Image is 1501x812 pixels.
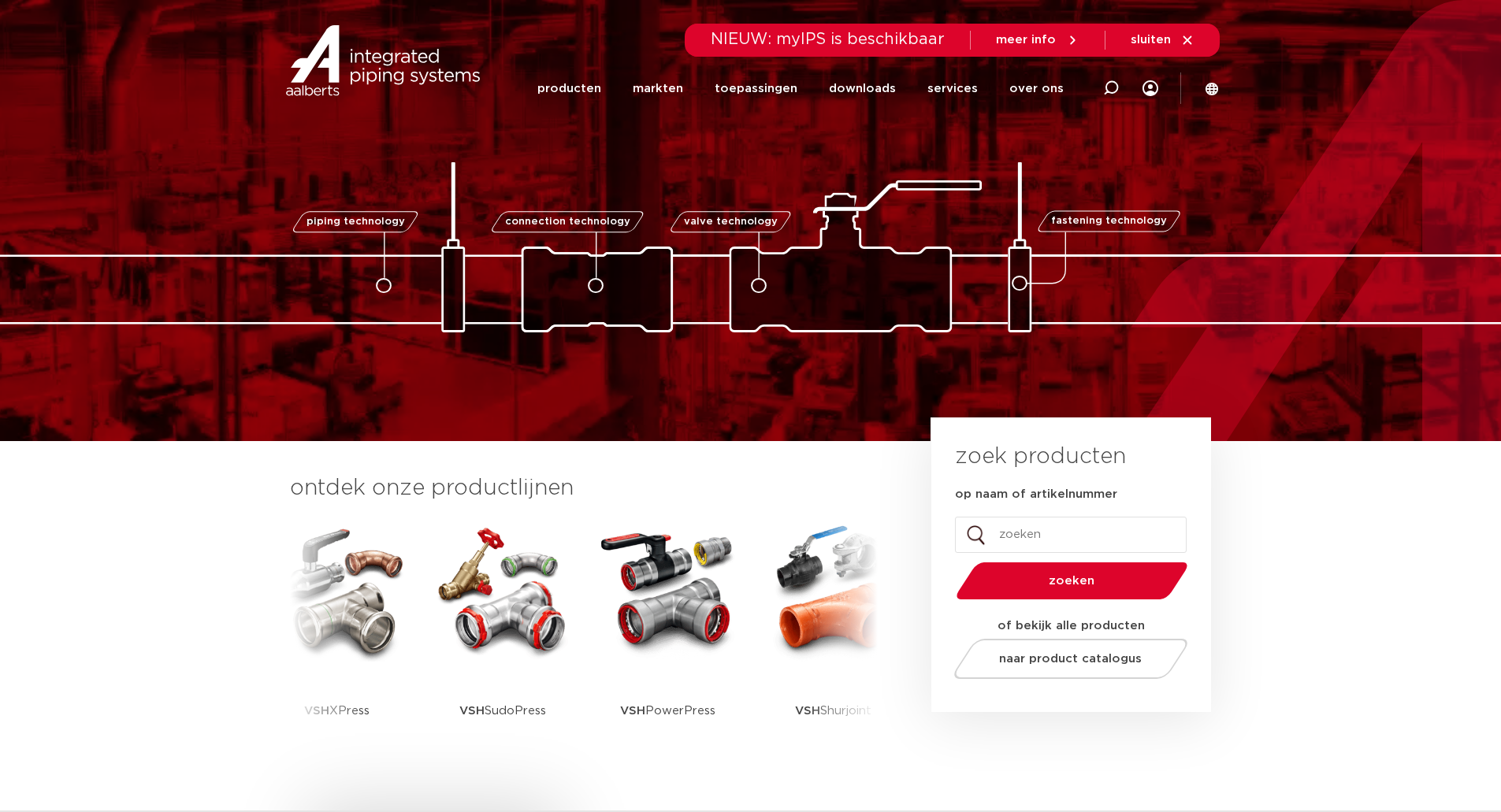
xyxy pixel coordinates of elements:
[620,705,645,717] strong: VSH
[795,705,820,717] strong: VSH
[949,561,1194,601] button: zoeken
[715,58,797,119] a: toepassingen
[829,58,896,119] a: downloads
[432,520,574,760] a: VSHSudoPress
[955,487,1117,502] label: op naam of artikelnummer
[1131,34,1171,46] span: sluiten
[955,441,1126,473] h3: zoek producten
[290,473,878,504] h3: ontdek onze productlijnen
[996,34,1056,46] span: meer info
[795,662,871,760] p: Shurjoint
[997,575,1147,587] span: zoeken
[504,217,630,227] span: connection technology
[998,620,1145,632] strong: of bekijk alle producten
[597,520,739,760] a: VSHPowerPress
[1131,33,1194,47] a: sluiten
[999,653,1142,665] span: naar product catalogus
[537,58,601,119] a: producten
[1051,217,1167,227] span: fastening technology
[537,58,1064,119] nav: Menu
[1009,58,1064,119] a: over ons
[711,32,945,47] span: NIEUW: myIPS is beschikbaar
[459,662,546,760] p: SudoPress
[763,520,905,760] a: VSHShurjoint
[266,520,408,760] a: VSHXPress
[949,639,1191,679] a: naar product catalogus
[620,662,715,760] p: PowerPress
[304,705,329,717] strong: VSH
[684,217,778,227] span: valve technology
[633,58,683,119] a: markten
[307,217,405,227] span: piping technology
[459,705,485,717] strong: VSH
[996,33,1079,47] a: meer info
[955,517,1187,553] input: zoeken
[304,662,370,760] p: XPress
[927,58,978,119] a: services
